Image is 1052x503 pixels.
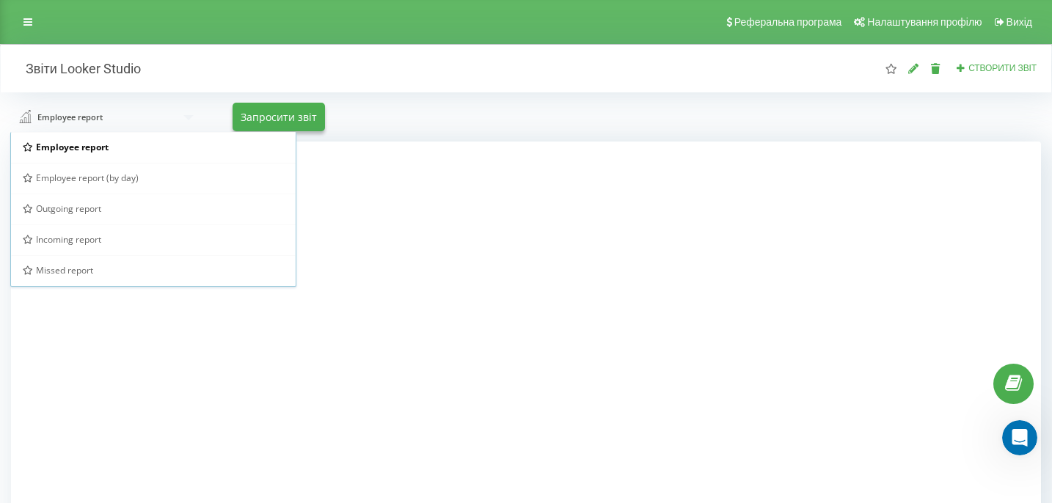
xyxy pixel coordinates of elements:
[233,103,325,131] button: Запросити звіт
[230,9,257,37] button: Головна
[62,11,86,34] img: Profile image for Ringostat
[1002,420,1037,455] iframe: Intercom live chat
[252,352,275,375] button: Надіслати повідомлення…
[907,63,920,73] i: Редагувати звіт
[83,11,106,34] img: Profile image for Daria
[112,6,168,17] h1: Ringostat
[124,17,225,40] p: Повернеться завтра
[1007,16,1032,28] span: Вихід
[734,16,842,28] span: Реферальна програма
[36,202,101,215] span: Outgoing report
[257,9,284,35] div: Закрити
[951,62,1041,75] button: Створити звіт
[867,16,982,28] span: Налаштування профілю
[23,358,34,370] button: Вибір емодзі
[968,63,1037,73] span: Створити звіт
[36,172,139,184] span: Employee report (by day)
[956,63,966,72] i: Створити звіт
[36,233,101,246] span: Incoming report
[10,9,37,37] button: go back
[36,141,109,153] span: Employee report
[42,11,65,34] img: Profile image for Oleksandr
[12,312,281,352] textarea: Повідомлення...
[885,63,897,73] i: Цей звіт буде завантажений першим при відкритті "Звіти Looker Studio". Ви можете призначити будь-...
[11,60,141,77] h2: Звіти Looker Studio
[929,63,942,73] i: Видалити звіт
[36,264,93,276] span: Missed report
